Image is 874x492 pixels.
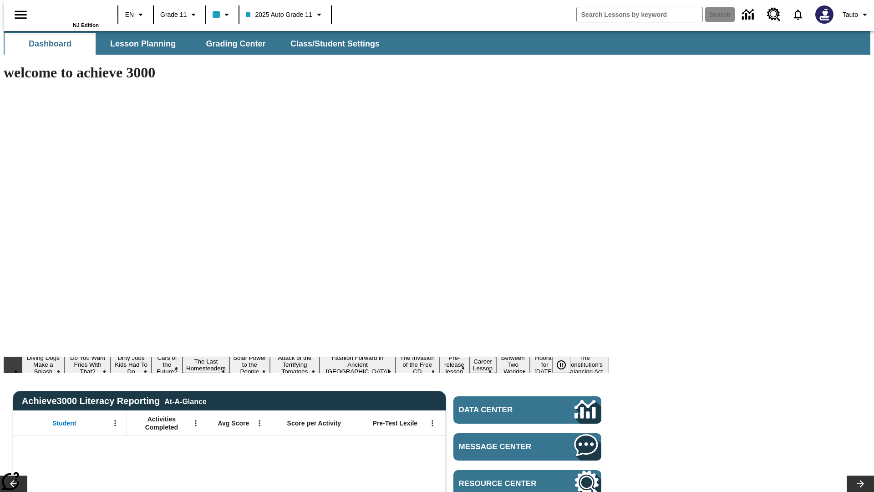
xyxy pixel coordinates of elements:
[52,419,76,427] span: Student
[160,10,187,20] span: Grade 11
[496,353,529,376] button: Slide 12 Between Two Worlds
[737,2,762,27] a: Data Center
[530,353,560,376] button: Slide 13 Hooray for Constitution Day!
[283,33,387,55] button: Class/Student Settings
[22,396,207,406] span: Achieve3000 Literacy Reporting
[287,419,341,427] span: Score per Activity
[183,357,229,373] button: Slide 5 The Last Homesteaders
[847,476,874,492] button: Lesson carousel, Next
[40,4,99,22] a: Home
[65,353,111,376] button: Slide 2 Do You Want Fries With That?
[453,396,601,424] a: Data Center
[29,39,71,49] span: Dashboard
[218,419,249,427] span: Avg Score
[111,353,151,376] button: Slide 3 Dirty Jobs Kids Had To Do
[164,396,206,406] div: At-A-Glance
[5,33,96,55] button: Dashboard
[246,10,312,20] span: 2025 Auto Grade 11
[270,353,320,376] button: Slide 7 Attack of the Terrifying Tomatoes
[396,353,439,376] button: Slide 9 The Invasion of the Free CD
[152,353,183,376] button: Slide 4 Cars of the Future?
[4,64,609,81] h1: welcome to achieve 3000
[290,39,380,49] span: Class/Student Settings
[110,39,176,49] span: Lesson Planning
[253,416,266,430] button: Open Menu
[577,7,702,22] input: search field
[320,353,396,376] button: Slide 8 Fashion Forward in Ancient Rome
[157,6,203,23] button: Grade: Grade 11, Select a grade
[73,22,99,28] span: NJ Edition
[453,433,601,461] a: Message Center
[762,2,786,27] a: Resource Center, Will open in new tab
[459,442,547,451] span: Message Center
[121,6,150,23] button: Language: EN, Select a language
[459,405,544,415] span: Data Center
[97,33,188,55] button: Lesson Planning
[560,353,609,376] button: Slide 14 The Constitution's Balancing Act
[4,33,388,55] div: SubNavbar
[469,357,496,373] button: Slide 11 Career Lesson
[206,39,265,49] span: Grading Center
[439,353,469,376] button: Slide 10 Pre-release lesson
[229,353,270,376] button: Slide 6 Solar Power to the People
[815,5,833,24] img: Avatar
[786,3,810,26] a: Notifications
[209,6,236,23] button: Class color is light blue. Change class color
[552,357,570,373] button: Pause
[373,419,418,427] span: Pre-Test Lexile
[40,3,99,28] div: Home
[7,1,34,28] button: Open side menu
[810,3,839,26] button: Select a new avatar
[426,416,439,430] button: Open Menu
[190,33,281,55] button: Grading Center
[132,415,192,431] span: Activities Completed
[4,31,870,55] div: SubNavbar
[843,10,858,20] span: Tauto
[552,357,579,373] div: Pause
[189,416,203,430] button: Open Menu
[108,416,122,430] button: Open Menu
[242,6,328,23] button: Class: 2025 Auto Grade 11, Select your class
[839,6,874,23] button: Profile/Settings
[22,353,65,376] button: Slide 1 Diving Dogs Make a Splash
[125,10,134,20] span: EN
[459,479,547,488] span: Resource Center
